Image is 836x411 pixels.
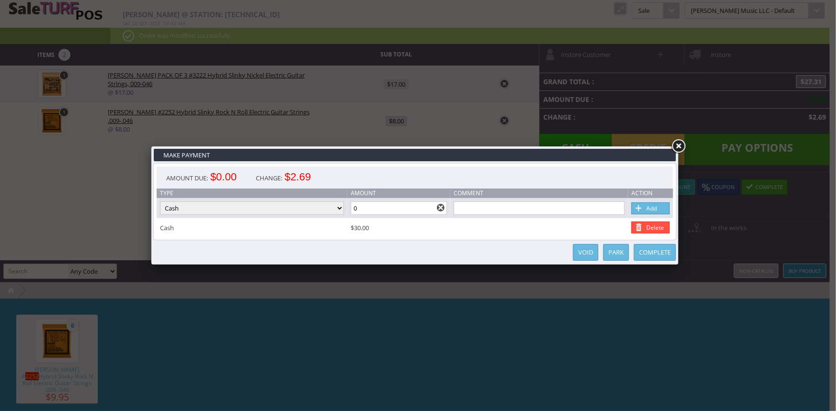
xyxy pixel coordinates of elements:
a: Park [603,244,629,261]
td: Action [628,189,673,198]
h3: Make Payment [154,149,676,161]
div: Change: [246,167,321,189]
a: Complete [634,244,676,261]
td: Type [157,189,347,198]
td: Amount [347,189,451,198]
span: $2.69 [285,173,311,181]
span: $0.00 [210,173,237,181]
td: $30.00 [347,218,451,237]
a: Add [631,202,670,214]
span: Comment [454,189,483,197]
div: Amount Due: [157,167,246,189]
a: Delete [631,222,670,233]
a: Close [670,138,687,155]
td: Cash [157,218,347,237]
a: Void [573,244,598,261]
